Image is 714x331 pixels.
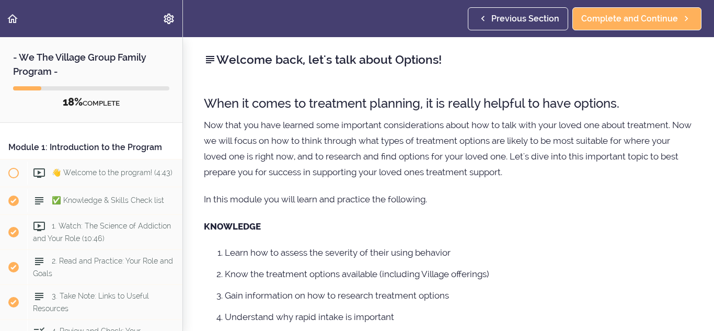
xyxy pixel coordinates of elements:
span: ✅ Knowledge & Skills Check list [52,196,164,204]
span: 3. Take Note: Links to Useful Resources [33,292,149,312]
li: Know the treatment options available (including Village offerings) [225,267,693,281]
li: Understand why rapid intake is important [225,310,693,324]
li: Gain information on how to research treatment options [225,289,693,302]
span: 2. Read and Practice: Your Role and Goals [33,257,173,277]
p: Now that you have learned some important considerations about how to talk with your loved one abo... [204,117,693,180]
svg: Settings Menu [163,13,175,25]
svg: Back to course curriculum [6,13,19,25]
a: Previous Section [468,7,568,30]
span: 18% [63,96,83,108]
span: Complete and Continue [581,13,678,25]
li: Learn how to assess the severity of their using behavior [225,246,693,259]
span: 👋 Welcome to the program! (4:43) [52,168,172,177]
a: Complete and Continue [572,7,701,30]
h3: When it comes to treatment planning, it is really helpful to have options. [204,95,693,112]
span: 1. Watch: The Science of Addiction and Your Role (10:46) [33,222,171,242]
span: Previous Section [491,13,559,25]
strong: KNOWLEDGE [204,221,261,232]
p: In this module you will learn and practice the following. [204,191,693,207]
h2: Welcome back, let's talk about Options! [204,51,693,69]
div: COMPLETE [13,96,169,109]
